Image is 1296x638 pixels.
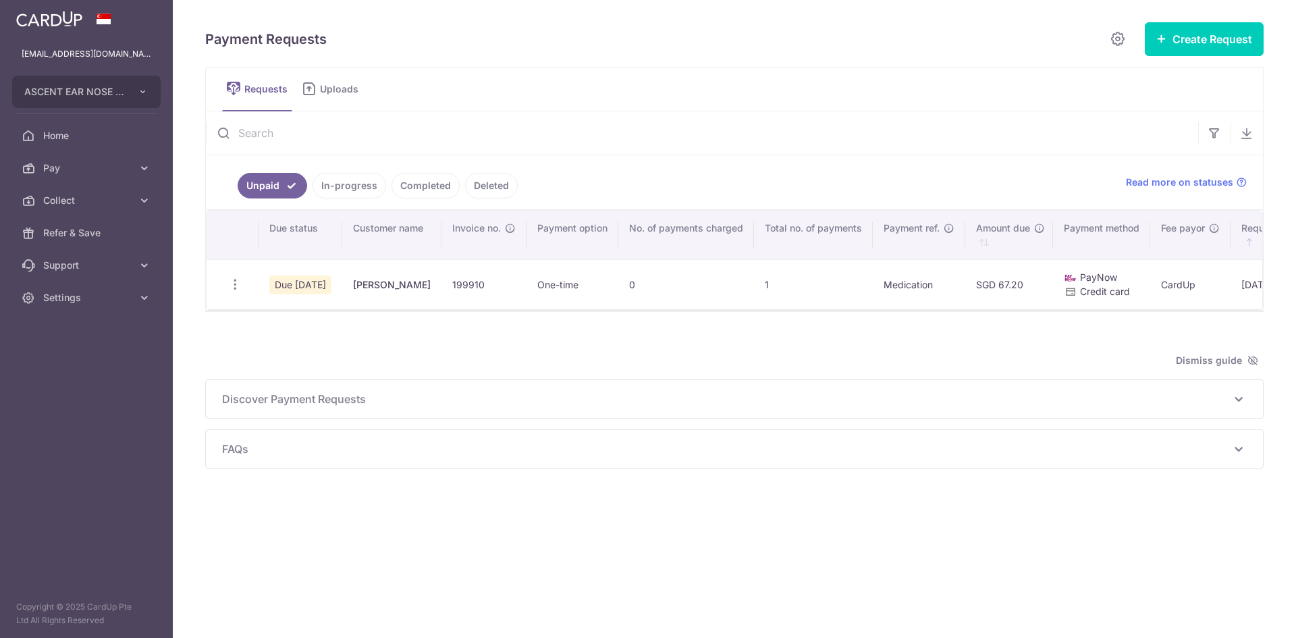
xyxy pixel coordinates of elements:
[222,441,1231,457] span: FAQs
[618,259,754,309] td: 0
[765,221,862,235] span: Total no. of payments
[1210,597,1282,631] iframe: Opens a widget where you can find more information
[313,173,386,198] a: In-progress
[873,259,965,309] td: Medication
[1161,221,1205,235] span: Fee payor
[1150,211,1231,259] th: Fee payor
[43,259,132,272] span: Support
[22,47,151,61] p: [EMAIL_ADDRESS][DOMAIN_NAME]
[452,221,501,235] span: Invoice no.
[298,68,368,111] a: Uploads
[1176,352,1258,369] span: Dismiss guide
[205,28,327,50] h5: Payment Requests
[43,129,132,142] span: Home
[24,85,124,99] span: ASCENT EAR NOSE THROAT SPECIALIST GROUP PTE. LTD.
[754,259,873,309] td: 1
[16,11,82,27] img: CardUp
[1126,176,1233,189] span: Read more on statuses
[629,221,743,235] span: No. of payments charged
[222,441,1247,457] p: FAQs
[43,226,132,240] span: Refer & Save
[244,82,292,96] span: Requests
[537,221,607,235] span: Payment option
[1145,22,1264,56] button: Create Request
[754,211,873,259] th: Total no. of payments
[238,173,307,198] a: Unpaid
[391,173,460,198] a: Completed
[206,111,1198,155] input: Search
[1053,211,1150,259] th: Payment method
[526,211,618,259] th: Payment option
[43,194,132,207] span: Collect
[320,82,368,96] span: Uploads
[526,259,618,309] td: One-time
[1150,259,1231,309] td: CardUp
[441,211,526,259] th: Invoice no.
[976,221,1030,235] span: Amount due
[1064,271,1077,285] img: paynow-md-4fe65508ce96feda548756c5ee0e473c78d4820b8ea51387c6e4ad89e58a5e61.png
[342,259,441,309] td: [PERSON_NAME]
[1080,271,1117,283] span: PayNow
[269,275,331,294] span: Due [DATE]
[441,259,526,309] td: 199910
[12,76,161,108] button: ASCENT EAR NOSE THROAT SPECIALIST GROUP PTE. LTD.
[43,161,132,175] span: Pay
[618,211,754,259] th: No. of payments charged
[259,211,342,259] th: Due status
[884,221,940,235] span: Payment ref.
[1126,176,1247,189] a: Read more on statuses
[222,391,1247,407] p: Discover Payment Requests
[222,391,1231,407] span: Discover Payment Requests
[873,211,965,259] th: Payment ref.
[43,291,132,304] span: Settings
[465,173,518,198] a: Deleted
[1080,286,1130,297] span: Credit card
[965,259,1053,309] td: SGD 67.20
[222,68,292,111] a: Requests
[965,211,1053,259] th: Amount due : activate to sort column ascending
[342,211,441,259] th: Customer name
